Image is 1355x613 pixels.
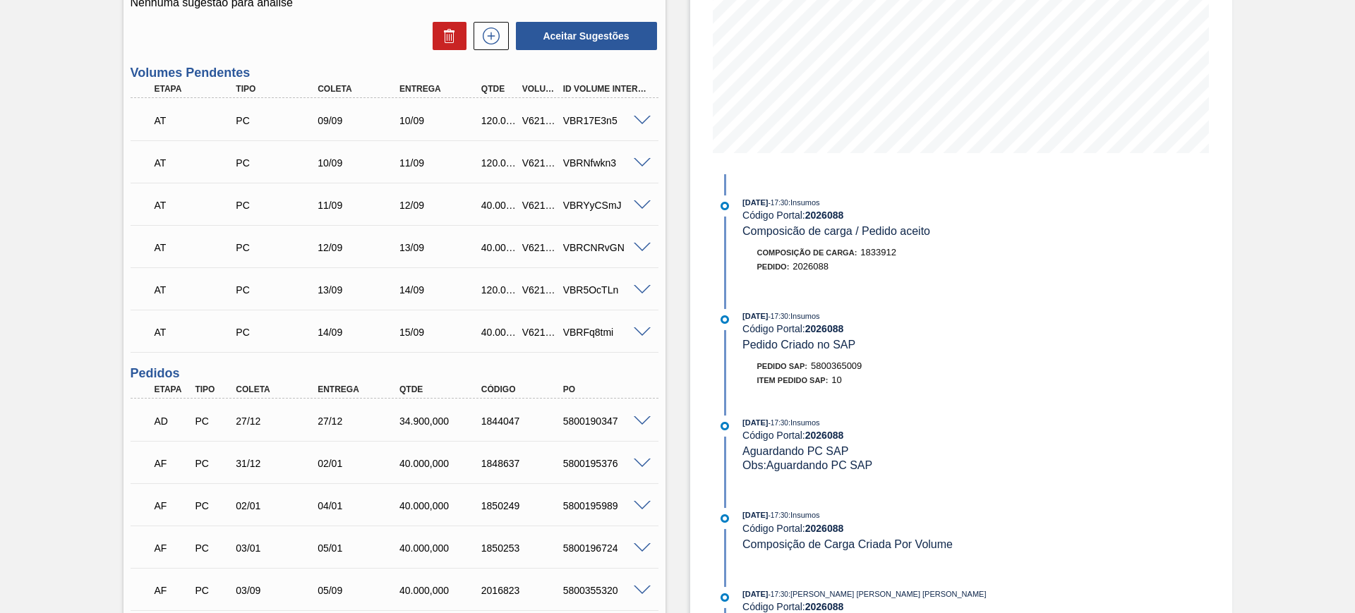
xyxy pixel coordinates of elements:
[232,284,324,296] div: Pedido de Compra
[519,84,561,94] div: Volume Portal
[742,538,953,550] span: Composição de Carga Criada Por Volume
[742,418,768,427] span: [DATE]
[560,84,651,94] div: Id Volume Interno
[721,514,729,523] img: atual
[742,511,768,519] span: [DATE]
[314,284,406,296] div: 13/09/2025
[478,157,520,169] div: 120.000,000
[742,225,930,237] span: Composicão de carga / Pedido aceito
[131,366,658,381] h3: Pedidos
[478,200,520,211] div: 40.000,000
[314,157,406,169] div: 10/09/2025
[769,511,788,519] span: - 17:30
[314,415,406,427] div: 27/12/2024
[151,105,243,136] div: Aguardando Informações de Transporte
[191,542,234,554] div: Pedido de Compra
[191,458,234,469] div: Pedido de Compra
[466,22,509,50] div: Nova sugestão
[742,601,1078,612] div: Código Portal:
[155,115,239,126] p: AT
[742,445,848,457] span: Aguardando PC SAP
[151,232,243,263] div: Aguardando Informações de Transporte
[314,327,406,338] div: 14/09/2025
[396,585,488,596] div: 40.000,000
[314,458,406,469] div: 02/01/2025
[232,84,324,94] div: Tipo
[396,84,488,94] div: Entrega
[560,458,651,469] div: 5800195376
[396,542,488,554] div: 40.000,000
[805,523,844,534] strong: 2026088
[742,590,768,598] span: [DATE]
[314,542,406,554] div: 05/01/2025
[314,384,406,394] div: Entrega
[191,384,234,394] div: Tipo
[478,500,570,511] div: 1850249
[831,375,841,385] span: 10
[788,590,987,598] span: : [PERSON_NAME] [PERSON_NAME] [PERSON_NAME]
[793,261,829,272] span: 2026088
[426,22,466,50] div: Excluir Sugestões
[721,422,729,430] img: atual
[155,242,239,253] p: AT
[232,384,324,394] div: Coleta
[742,523,1078,534] div: Código Portal:
[396,384,488,394] div: Qtde
[396,284,488,296] div: 14/09/2025
[232,415,324,427] div: 27/12/2024
[396,327,488,338] div: 15/09/2025
[155,200,239,211] p: AT
[151,384,193,394] div: Etapa
[151,575,193,606] div: Aguardando Faturamento
[396,242,488,253] div: 13/09/2025
[155,542,190,554] p: AF
[788,418,820,427] span: : Insumos
[151,406,193,437] div: Aguardando Descarga
[769,419,788,427] span: - 17:30
[509,20,658,51] div: Aceitar Sugestões
[805,430,844,441] strong: 2026088
[314,585,406,596] div: 05/09/2025
[191,500,234,511] div: Pedido de Compra
[721,315,729,324] img: atual
[314,84,406,94] div: Coleta
[742,198,768,207] span: [DATE]
[151,84,243,94] div: Etapa
[232,500,324,511] div: 02/01/2025
[151,190,243,221] div: Aguardando Informações de Transporte
[742,210,1078,221] div: Código Portal:
[396,200,488,211] div: 12/09/2025
[560,327,651,338] div: VBRFq8tmi
[516,22,657,50] button: Aceitar Sugestões
[232,200,324,211] div: Pedido de Compra
[860,247,896,257] span: 1833912
[232,157,324,169] div: Pedido de Compra
[155,327,239,338] p: AT
[232,542,324,554] div: 03/01/2025
[396,415,488,427] div: 34.900,000
[560,200,651,211] div: VBRYyCSmJ
[155,585,190,596] p: AF
[757,362,808,370] span: Pedido SAP:
[396,458,488,469] div: 40.000,000
[805,601,844,612] strong: 2026088
[788,511,820,519] span: : Insumos
[232,115,324,126] div: Pedido de Compra
[478,585,570,596] div: 2016823
[478,458,570,469] div: 1848637
[560,115,651,126] div: VBR17E3n5
[519,200,561,211] div: V621216
[805,210,844,221] strong: 2026088
[232,327,324,338] div: Pedido de Compra
[757,248,857,257] span: Composição de Carga :
[560,415,651,427] div: 5800190347
[155,415,190,427] p: AD
[742,323,1078,334] div: Código Portal:
[131,66,658,80] h3: Volumes Pendentes
[478,115,520,126] div: 120.000,000
[314,115,406,126] div: 09/09/2025
[151,533,193,564] div: Aguardando Faturamento
[519,242,561,253] div: V621217
[560,384,651,394] div: PO
[478,415,570,427] div: 1844047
